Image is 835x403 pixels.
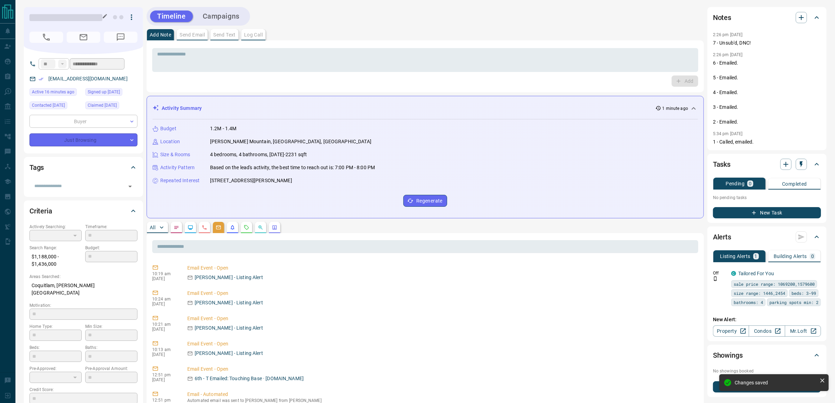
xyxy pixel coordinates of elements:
p: Motivation: [29,302,137,309]
p: Email Event - Open [187,290,695,297]
div: Just Browsing [29,133,137,146]
p: Based on the lead's activity, the best time to reach out is: 7:00 PM - 8:00 PM [210,164,375,171]
p: Baths: [85,344,137,351]
p: New Alert: [713,316,821,323]
p: Completed [782,181,807,186]
p: 1.2M - 1.4M [210,125,236,132]
div: Criteria [29,203,137,219]
p: 10:21 am [152,322,177,327]
p: Email Event - Open [187,340,695,348]
div: Buyer [29,115,137,128]
p: Areas Searched: [29,273,137,280]
p: [DATE] [152,276,177,281]
p: All [150,225,155,230]
p: 7 - Unsub'd, DNC! [713,39,821,47]
p: 1 minute ago [662,105,688,112]
p: Listing Alerts [720,254,750,259]
p: [PERSON_NAME] - Listing Alert [195,299,263,306]
p: 5:34 pm [DATE] [713,131,743,136]
div: Notes [713,9,821,26]
p: [PERSON_NAME] - Listing Alert [195,324,263,332]
span: Signed up [DATE] [88,88,120,95]
p: 2:26 pm [DATE] [713,32,743,37]
p: 10:19 am [152,271,177,276]
p: Size & Rooms [160,151,190,158]
p: [STREET_ADDRESS][PERSON_NAME] [210,177,292,184]
p: Pending [726,181,745,186]
p: Min Size: [85,323,137,330]
p: Credit Score: [29,387,137,393]
p: 4 bedrooms, 4 bathrooms, [DATE]-2231 sqft [210,151,307,158]
div: Activity Summary1 minute ago [153,102,698,115]
a: [EMAIL_ADDRESS][DOMAIN_NAME] [48,76,128,81]
p: [PERSON_NAME] - Listing Alert [195,274,263,281]
p: [DATE] [152,327,177,332]
p: [PERSON_NAME] Mountain, [GEOGRAPHIC_DATA], [GEOGRAPHIC_DATA] [210,138,371,145]
p: Add Note [150,32,171,37]
p: 6th - T Emailed: Touching Base · [DOMAIN_NAME] [195,375,304,382]
svg: Push Notification Only [713,276,718,281]
p: Home Type: [29,323,82,330]
span: Message [104,32,137,43]
div: condos.ca [731,271,736,276]
p: Pre-Approved: [29,365,82,372]
h2: Notes [713,12,731,23]
span: beds: 3-99 [792,290,816,297]
p: Budget: [85,245,137,251]
p: Email - Automated [187,391,695,398]
p: 10:24 am [152,297,177,302]
span: bathrooms: 4 [734,299,763,306]
div: Alerts [713,229,821,245]
div: Mon Aug 18 2025 [29,88,82,98]
p: [DATE] [152,302,177,306]
p: $1,188,000 - $1,436,000 [29,251,82,270]
div: Sat Jul 12 2025 [85,88,137,98]
p: Building Alerts [774,254,807,259]
div: Sun Jul 13 2025 [85,101,137,111]
p: Location [160,138,180,145]
span: sale price range: 1069200,1579600 [734,280,815,288]
div: Showings [713,347,821,364]
svg: Emails [216,225,221,230]
svg: Calls [202,225,207,230]
p: 1 [755,254,757,259]
button: Regenerate [403,195,447,207]
p: 6 - Emailed. 5 - Emailed. 4 - Emailed. 3 - Emailed. 2 - Emailed. [713,59,821,126]
span: parking spots min: 2 [769,299,819,306]
p: 10:13 am [152,347,177,352]
div: Sun Jul 13 2025 [29,101,82,111]
span: Call [29,32,63,43]
p: Coquitlam, [PERSON_NAME][GEOGRAPHIC_DATA] [29,280,137,299]
p: 1 - Called, emailed. [713,138,821,146]
p: Actively Searching: [29,224,82,230]
p: [DATE] [152,352,177,357]
p: Email Event - Open [187,315,695,322]
p: Email Event - Open [187,365,695,373]
svg: Agent Actions [272,225,277,230]
h2: Alerts [713,231,731,243]
p: Timeframe: [85,224,137,230]
button: New Task [713,207,821,218]
a: Mr.Loft [785,325,821,337]
span: size range: 1446,2454 [734,290,785,297]
p: Pre-Approval Amount: [85,365,137,372]
p: Off [713,270,727,276]
p: [DATE] [152,377,177,382]
div: Tags [29,159,137,176]
span: Claimed [DATE] [88,102,117,109]
p: 0 [811,254,814,259]
svg: Listing Alerts [230,225,235,230]
h2: Criteria [29,205,52,217]
p: Activity Summary [162,105,202,112]
h2: Tags [29,162,44,173]
a: Tailored For You [738,271,774,276]
svg: Lead Browsing Activity [188,225,193,230]
p: Automated email was sent to [PERSON_NAME] from [PERSON_NAME] [187,398,695,403]
p: Activity Pattern [160,164,195,171]
a: Condos [749,325,785,337]
button: Campaigns [196,11,247,22]
p: No pending tasks [713,192,821,203]
span: Active 16 minutes ago [32,88,74,95]
svg: Email Verified [39,77,43,81]
p: 2:26 pm [DATE] [713,52,743,57]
